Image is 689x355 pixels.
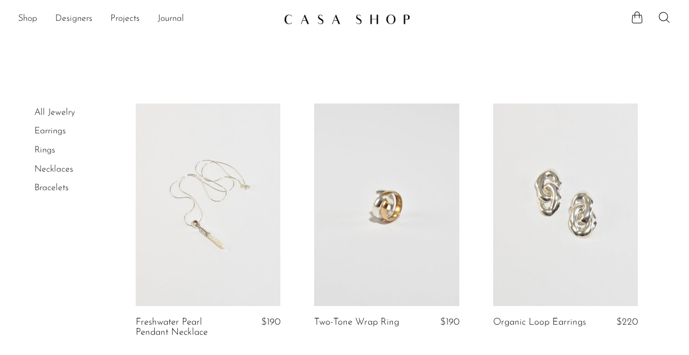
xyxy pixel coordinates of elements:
a: Earrings [34,127,66,136]
a: Freshwater Pearl Pendant Necklace [136,317,230,338]
span: $190 [440,317,459,327]
a: Necklaces [34,165,73,174]
ul: NEW HEADER MENU [18,10,275,29]
a: Organic Loop Earrings [493,317,586,327]
a: Bracelets [34,183,69,192]
a: Designers [55,12,92,26]
span: $190 [261,317,280,327]
a: Projects [110,12,140,26]
a: Two-Tone Wrap Ring [314,317,399,327]
a: Journal [158,12,184,26]
span: $220 [616,317,638,327]
nav: Desktop navigation [18,10,275,29]
a: Rings [34,146,55,155]
a: Shop [18,12,37,26]
a: All Jewelry [34,108,75,117]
